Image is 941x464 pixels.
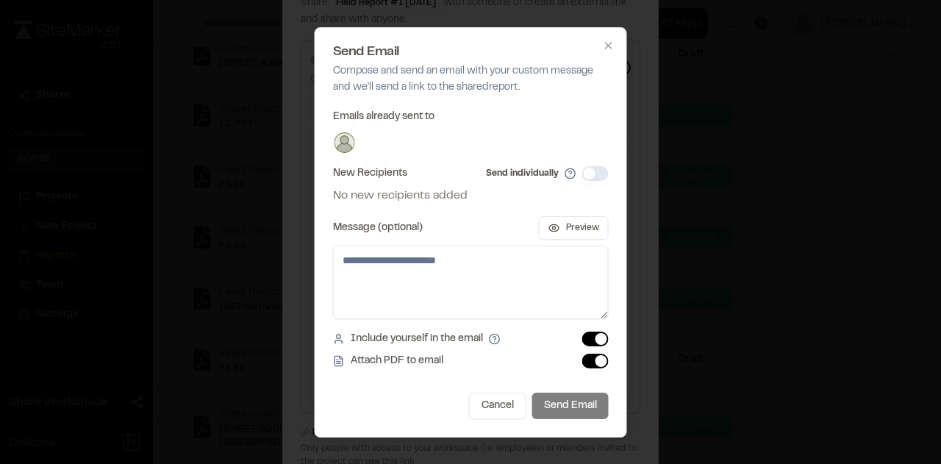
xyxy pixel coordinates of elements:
[351,331,483,347] label: Include yourself in the email
[333,223,423,233] label: Message (optional)
[333,168,407,179] label: New Recipients
[334,132,355,153] img: Craig Boucher's profile
[351,353,443,369] label: Attach PDF to email
[333,46,609,59] h2: Send Email
[486,167,559,180] label: Send individually
[333,187,468,204] span: No new recipients added
[539,216,609,240] button: Preview
[333,63,609,96] p: Compose and send an email with your custom message and we'll send a link to the shared report .
[333,113,434,121] label: Emails already sent to
[469,393,526,419] button: Cancel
